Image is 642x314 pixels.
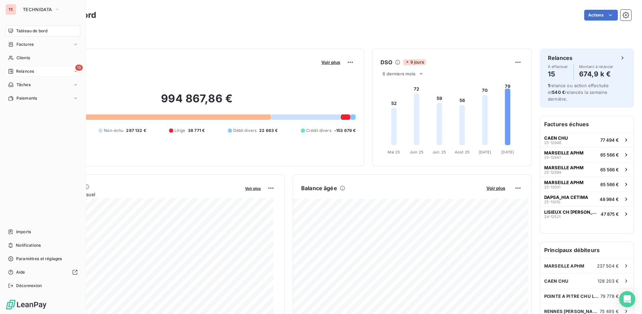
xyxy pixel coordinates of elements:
[306,128,331,134] span: Crédit divers
[16,95,37,101] span: Paiements
[540,177,634,191] button: MARSEILLE APHM25-1300165 566 €
[548,83,550,88] span: 1
[601,211,619,217] span: 47 875 €
[16,55,30,61] span: Clients
[5,267,80,278] a: Aide
[334,128,356,134] span: -153 679 €
[600,137,619,143] span: 77 494 €
[16,82,31,88] span: Tâches
[319,59,342,65] button: Voir plus
[548,54,572,62] h6: Relances
[600,167,619,172] span: 65 566 €
[548,83,609,102] span: relance ou action effectuée et relancés la semaine dernière.
[579,65,613,69] span: Montant à relancer
[552,90,565,95] span: 540 €
[544,263,584,269] span: MARSEILLE APHM
[38,92,356,112] h2: 994 867,86 €
[544,195,588,200] span: DAPSA_HIA CETIMA
[16,256,62,262] span: Paramètres et réglages
[259,128,278,134] span: 22 663 €
[486,185,505,191] span: Voir plus
[544,165,584,170] span: MARSEILLE APHM
[544,150,584,155] span: MARSEILLE APHM
[104,128,123,134] span: Non-échu
[544,155,561,160] span: 25-12997
[245,186,261,191] span: Voir plus
[16,283,42,289] span: Déconnexion
[383,71,415,76] span: 6 derniers mois
[600,182,619,187] span: 65 566 €
[544,209,598,215] span: LISIEUX CH [PERSON_NAME]
[544,135,568,141] span: CAEN CHU
[600,152,619,158] span: 65 566 €
[455,150,470,154] tspan: Août 25
[23,7,52,12] span: TECHNIDATA
[600,309,619,314] span: 75 495 €
[540,191,634,206] button: DAPSA_HIA CETIMA25-1301048 984 €
[484,185,507,191] button: Voir plus
[16,242,41,248] span: Notifications
[479,150,491,154] tspan: [DATE]
[75,65,83,71] span: 15
[188,128,205,134] span: 38 771 €
[544,293,600,299] span: POINTE A PITRE CHU LES ABYMES
[544,180,584,185] span: MARSEILLE APHM
[544,200,560,204] span: 25-13010
[540,242,634,258] h6: Principaux débiteurs
[544,278,568,284] span: CAEN CHU
[16,41,34,47] span: Factures
[544,141,561,145] span: 25-12946
[16,269,25,275] span: Aide
[16,229,31,235] span: Imports
[38,191,240,198] span: Chiffre d'affaires mensuel
[410,150,424,154] tspan: Juin 25
[619,291,635,307] div: Open Intercom Messenger
[544,170,561,174] span: 25-12999
[540,147,634,162] button: MARSEILLE APHM25-1299765 566 €
[388,150,400,154] tspan: Mai 25
[16,68,34,74] span: Relances
[540,206,634,221] button: LISIEUX CH [PERSON_NAME]24-1252147 875 €
[5,4,16,15] div: TE
[16,28,47,34] span: Tableau de bord
[233,128,257,134] span: Débit divers
[600,197,619,202] span: 48 984 €
[540,132,634,147] button: CAEN CHU25-1294677 494 €
[174,128,185,134] span: Litige
[501,150,514,154] tspan: [DATE]
[579,69,613,79] h4: 674,9 k €
[5,299,47,310] img: Logo LeanPay
[548,69,568,79] h4: 15
[544,185,560,189] span: 25-13001
[433,150,446,154] tspan: Juil. 25
[126,128,146,134] span: 287 132 €
[243,185,263,191] button: Voir plus
[548,65,568,69] span: À effectuer
[540,162,634,177] button: MARSEILLE APHM25-1299965 566 €
[380,58,392,66] h6: DSO
[584,10,618,21] button: Actions
[321,60,340,65] span: Voir plus
[600,293,619,299] span: 79 778 €
[403,59,426,65] span: 9 jours
[544,309,600,314] span: RENNES [PERSON_NAME]
[540,116,634,132] h6: Factures échues
[301,184,337,192] h6: Balance âgée
[597,263,619,269] span: 237 504 €
[598,278,619,284] span: 128 203 €
[544,215,560,219] span: 24-12521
